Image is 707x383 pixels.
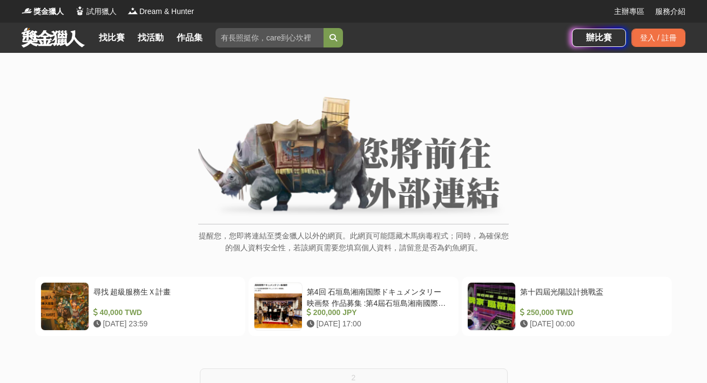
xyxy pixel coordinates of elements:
a: Logo試用獵人 [75,6,117,17]
a: 服務介紹 [655,6,685,17]
div: 登入 / 註冊 [631,29,685,47]
img: Logo [75,5,85,16]
div: 200,000 JPY [307,307,449,318]
div: 40,000 TWD [93,307,235,318]
img: Logo [22,5,32,16]
a: 第4回 石垣島湘南国際ドキュメンタリー映画祭 作品募集 :第4屆石垣島湘南國際紀錄片電影節作品徵集 200,000 JPY [DATE] 17:00 [248,277,459,336]
a: 作品集 [172,30,207,45]
div: 第十四屆光陽設計挑戰盃 [520,286,662,307]
span: 試用獵人 [86,6,117,17]
a: Logo獎金獵人 [22,6,64,17]
div: [DATE] 00:00 [520,318,662,330]
div: 250,000 TWD [520,307,662,318]
input: 有長照挺你，care到心坎裡！青春出手，拍出照顧 影音徵件活動 [216,28,324,47]
a: 尋找 超級服務生Ｘ計畫 40,000 TWD [DATE] 23:59 [35,277,245,336]
a: LogoDream & Hunter [127,6,194,17]
a: 主辦專區 [614,6,644,17]
div: 第4回 石垣島湘南国際ドキュメンタリー映画祭 作品募集 :第4屆石垣島湘南國際紀錄片電影節作品徵集 [307,286,449,307]
span: Dream & Hunter [139,6,194,17]
div: [DATE] 23:59 [93,318,235,330]
a: 找比賽 [95,30,129,45]
p: 提醒您，您即將連結至獎金獵人以外的網頁。此網頁可能隱藏木馬病毒程式；同時，為確保您的個人資料安全性，若該網頁需要您填寫個人資料，請留意是否為釣魚網頁。 [198,230,509,265]
div: [DATE] 17:00 [307,318,449,330]
img: Logo [127,5,138,16]
span: 獎金獵人 [33,6,64,17]
a: 找活動 [133,30,168,45]
a: 辦比賽 [572,29,626,47]
a: 第十四屆光陽設計挑戰盃 250,000 TWD [DATE] 00:00 [462,277,672,336]
img: External Link Banner [198,97,509,218]
div: 尋找 超級服務生Ｘ計畫 [93,286,235,307]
